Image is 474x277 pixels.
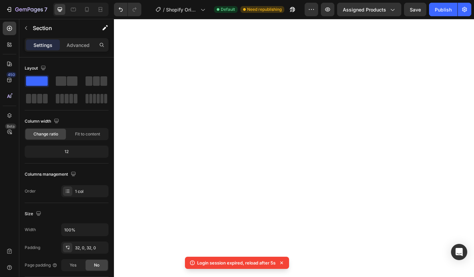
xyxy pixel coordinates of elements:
div: Column width [25,117,61,126]
span: Need republishing [247,6,282,12]
p: Advanced [67,42,90,49]
span: / [163,6,165,13]
div: Width [25,227,36,233]
iframe: Design area [114,19,474,277]
p: Login session expired, reload after 5s [197,259,276,266]
button: 7 [3,3,50,16]
span: No [94,262,99,268]
div: Undo/Redo [114,3,141,16]
div: Order [25,188,36,194]
p: Section [33,24,88,32]
span: Shopify Original Product Template [166,6,198,13]
p: 7 [44,5,47,14]
div: Beta [5,124,16,129]
button: Publish [429,3,457,16]
div: 1 col [75,188,107,195]
p: Settings [33,42,52,49]
div: Padding [25,245,40,251]
span: Default [221,6,235,12]
div: Size [25,209,43,219]
div: 32, 0, 32, 0 [75,245,107,251]
span: Change ratio [33,131,58,137]
span: Save [410,7,421,12]
div: Page padding [25,262,57,268]
div: 450 [6,72,16,77]
span: Assigned Products [343,6,386,13]
span: Fit to content [75,131,100,137]
div: Layout [25,64,47,73]
button: Save [404,3,426,16]
div: Open Intercom Messenger [451,244,467,260]
div: Columns management [25,170,77,179]
span: Yes [70,262,76,268]
div: 12 [26,147,107,156]
button: Assigned Products [337,3,401,16]
input: Auto [62,224,108,236]
div: Publish [435,6,452,13]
